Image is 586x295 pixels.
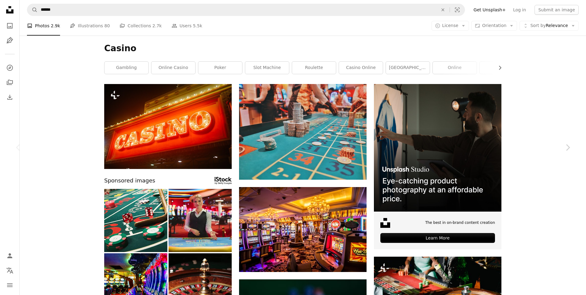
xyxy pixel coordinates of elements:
[509,5,530,15] a: Log in
[4,62,16,74] a: Explore
[425,220,495,225] span: The best in on-brand content creation
[442,23,459,28] span: License
[433,62,477,74] a: online
[380,218,390,228] img: file-1631678316303-ed18b8b5cb9cimage
[519,21,579,31] button: Sort byRelevance
[152,22,162,29] span: 2.7k
[104,84,232,169] img: a casino sign lit up at night with lights
[374,84,501,212] img: file-1715714098234-25b8b4e9d8faimage
[4,91,16,103] a: Download History
[471,21,517,31] button: Orientation
[151,62,195,74] a: online casino
[494,62,501,74] button: scroll list to the right
[198,62,242,74] a: poker
[549,118,586,177] a: Next
[480,62,523,74] a: game
[27,4,38,16] button: Search Unsplash
[530,23,568,29] span: Relevance
[436,4,450,16] button: Clear
[169,189,232,252] img: Professional Female Croupier in Casino Dealing Playing Cards on a Baccarat Table. Beautiful Deale...
[239,187,367,272] img: arcade machine with lights turned on inside room
[4,250,16,262] a: Log in / Sign up
[535,5,579,15] button: Submit an image
[193,22,202,29] span: 5.5k
[104,43,501,54] h1: Casino
[292,62,336,74] a: roulette
[339,62,383,74] a: casino online
[4,76,16,89] a: Collections
[70,16,110,36] a: Illustrations 80
[470,5,509,15] a: Get Unsplash+
[380,233,495,243] div: Learn More
[120,16,162,36] a: Collections 2.7k
[530,23,546,28] span: Sort by
[104,176,155,185] span: Sponsored images
[4,34,16,47] a: Illustrations
[4,279,16,291] button: Menu
[245,62,289,74] a: slot machine
[374,84,501,249] a: The best in on-brand content creationLearn More
[27,4,465,16] form: Find visuals sitewide
[105,62,148,74] a: gambling
[104,124,232,129] a: a casino sign lit up at night with lights
[172,16,202,36] a: Users 5.5k
[105,22,110,29] span: 80
[482,23,506,28] span: Orientation
[386,62,430,74] a: [GEOGRAPHIC_DATA]
[4,264,16,277] button: Language
[432,21,469,31] button: License
[4,20,16,32] a: Photos
[450,4,465,16] button: Visual search
[104,189,167,252] img: Croupier stick clearing craps table
[239,227,367,232] a: arcade machine with lights turned on inside room
[239,129,367,134] a: a casino table with a lot of chips on it
[239,84,367,180] img: a casino table with a lot of chips on it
